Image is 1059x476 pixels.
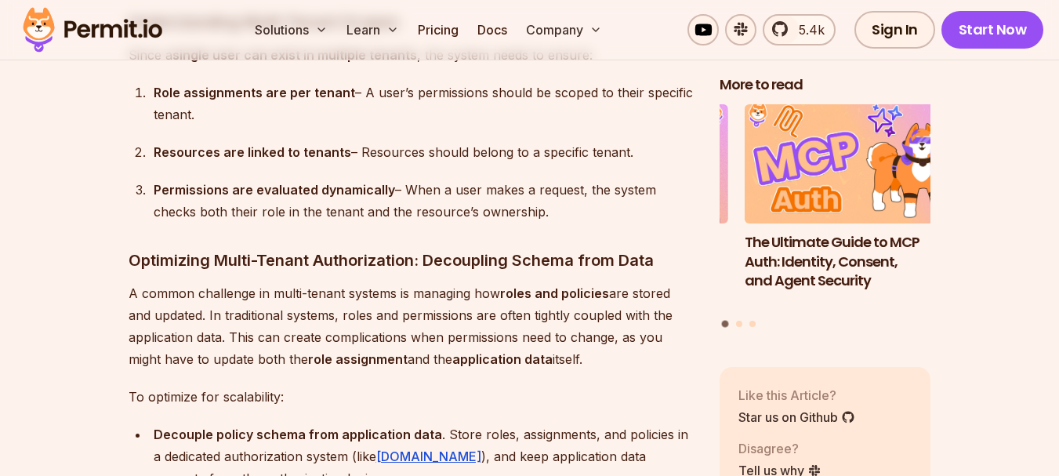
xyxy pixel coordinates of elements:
p: To optimize for scalability: [129,386,695,408]
div: – When a user makes a request, the system checks both their role in the tenant and the resource’s... [154,179,695,223]
strong: single user can exist in multiple tenants [172,47,417,63]
img: Permit logo [16,3,169,56]
img: Human-in-the-Loop for AI Agents: Best Practices, Frameworks, Use Cases, and Demo [517,104,728,223]
p: A common challenge in multi-tenant systems is managing how are stored and updated. In traditional... [129,282,695,370]
img: The Ultimate Guide to MCP Auth: Identity, Consent, and Agent Security [745,104,956,223]
h2: More to read [720,75,931,95]
a: Pricing [412,14,465,45]
strong: application data [452,351,553,367]
a: Start Now [941,11,1044,49]
a: Star us on Github [738,407,855,426]
p: Disagree? [738,438,821,457]
button: Learn [340,14,405,45]
div: – Resources should belong to a specific tenant. [154,141,695,163]
a: The Ultimate Guide to MCP Auth: Identity, Consent, and Agent SecurityThe Ultimate Guide to MCP Au... [745,104,956,311]
div: – A user’s permissions should be scoped to their specific tenant. [154,82,695,125]
button: Solutions [248,14,334,45]
button: Go to slide 2 [736,320,742,326]
button: Go to slide 3 [749,320,756,326]
h3: The Ultimate Guide to MCP Auth: Identity, Consent, and Agent Security [745,232,956,290]
strong: Resources are linked to tenants [154,144,351,160]
button: Go to slide 1 [722,320,729,327]
button: Company [520,14,608,45]
strong: role assignment [308,351,408,367]
a: [DOMAIN_NAME] [376,449,481,464]
strong: Decouple policy schema from application data [154,427,442,442]
a: 5.4k [763,14,836,45]
span: 5.4k [789,20,825,39]
a: Sign In [854,11,935,49]
li: 3 of 3 [517,104,728,311]
strong: Role assignments are per tenant [154,85,355,100]
li: 1 of 3 [745,104,956,311]
a: Docs [471,14,513,45]
strong: roles and policies [500,285,609,301]
div: Posts [720,104,931,329]
h3: Human-in-the-Loop for AI Agents: Best Practices, Frameworks, Use Cases, and Demo [517,232,728,310]
strong: Permissions are evaluated dynamically [154,182,395,198]
h3: Optimizing Multi-Tenant Authorization: Decoupling Schema from Data [129,248,695,273]
p: Like this Article? [738,385,855,404]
